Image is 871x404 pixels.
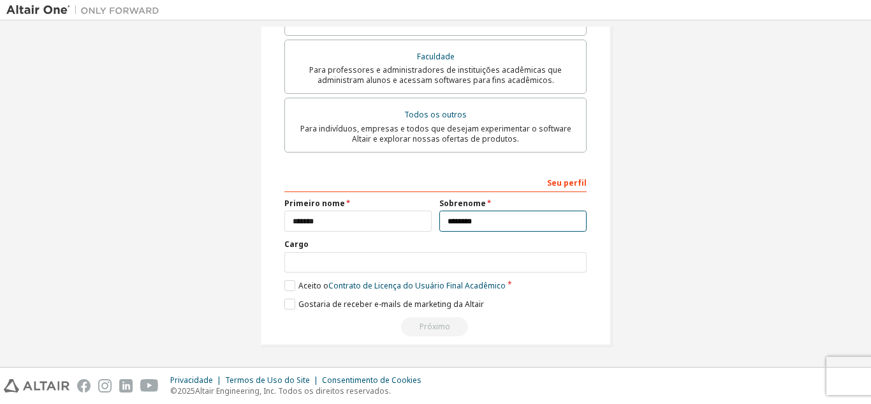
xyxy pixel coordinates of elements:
[119,379,133,393] img: linkedin.svg
[298,299,484,310] font: Gostaria de receber e-mails de marketing da Altair
[98,379,112,393] img: instagram.svg
[140,379,159,393] img: youtube.svg
[4,379,70,393] img: altair_logo.svg
[6,4,166,17] img: Altair Um
[417,51,455,62] font: Faculdade
[298,280,328,291] font: Aceito o
[322,375,421,385] font: Consentimento de Cookies
[170,375,213,385] font: Privacidade
[439,198,486,209] font: Sobrenome
[404,109,467,120] font: Todos os outros
[284,317,587,336] div: Read and acccept EULA to continue
[547,177,587,188] font: Seu perfil
[328,280,463,291] font: Contrato de Licença do Usuário Final
[195,385,391,396] font: Altair Engineering, Inc. Todos os direitos reservados.
[309,64,562,86] font: Para professores e administradores de instituições acadêmicas que administram alunos e acessam so...
[77,379,91,393] img: facebook.svg
[284,239,309,250] font: Cargo
[225,375,310,385] font: Termos de Uso do Site
[300,123,571,144] font: Para indivíduos, empresas e todos que desejam experimentar o software Altair e explorar nossas of...
[284,198,345,209] font: Primeiro nome
[465,280,506,291] font: Acadêmico
[170,385,177,396] font: ©
[177,385,195,396] font: 2025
